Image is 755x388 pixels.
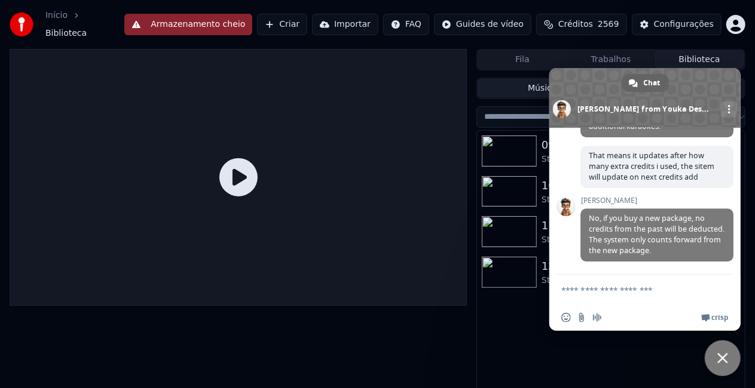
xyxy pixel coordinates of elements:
button: Importar [312,14,378,35]
img: youka [10,13,33,36]
span: Crisp [711,313,729,322]
button: Biblioteca [655,51,744,68]
div: Starlight 2001 [542,153,740,165]
button: FAQ [383,14,429,35]
button: Guides de vídeo [434,14,531,35]
button: Créditos2569 [536,14,627,35]
span: Send a file [577,313,586,322]
nav: breadcrumb [45,10,124,39]
button: Fila [478,51,567,68]
div: 11. Um Pouco de Todos Nós [542,217,740,234]
a: Início [45,10,68,21]
span: Audio message [592,313,602,322]
span: That means it updates after how many extra credits i used, the sitem will update on next credits add [589,150,714,182]
span: Créditos [558,19,593,30]
div: 12. Se Eu Fosse o Pai [DATE] [542,258,740,275]
div: Starlight 2001 [542,234,740,246]
div: Configurações [654,19,714,30]
span: [PERSON_NAME] [580,196,733,205]
span: Biblioteca [45,27,87,39]
span: 2569 [598,19,619,30]
button: Trabalhos [567,51,655,68]
span: No, if you buy a new package, no credits from the past will be deducted. The system only counts f... [589,213,725,255]
div: 10. Starlight Mix II [542,177,740,194]
textarea: Compose your message... [561,275,705,304]
button: Músicas [478,79,611,97]
button: Criar [257,14,307,35]
span: Insert an emoji [561,313,571,322]
a: Chat [622,74,669,92]
div: Starlight 2001 [542,194,740,206]
div: Starlight 2001 [542,275,740,287]
a: Crisp [701,313,729,322]
button: Configurações [632,14,722,35]
div: 09. Sou Fruto do Amor [542,137,740,153]
span: Chat [644,74,661,92]
a: Close chat [705,340,741,376]
button: Armazenamento cheio [124,14,252,35]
